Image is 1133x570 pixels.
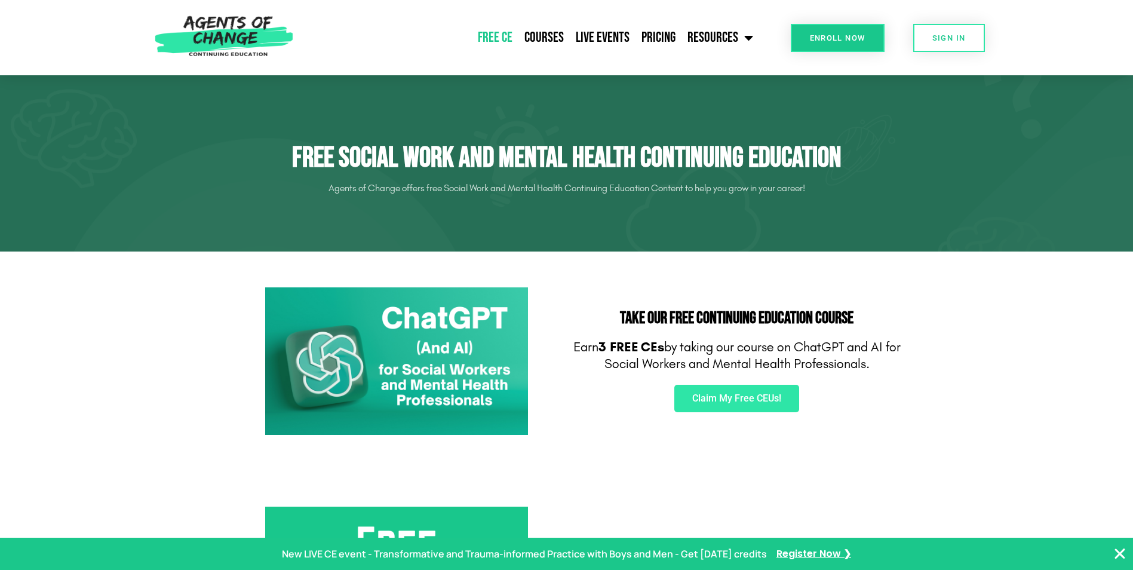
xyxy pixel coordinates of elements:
[681,23,759,53] a: Resources
[232,141,901,176] h1: Free Social Work and Mental Health Continuing Education
[776,546,851,563] a: Register Now ❯
[573,310,901,327] h2: Take Our FREE Continuing Education Course
[518,23,570,53] a: Courses
[913,24,985,52] a: SIGN IN
[810,34,865,42] span: Enroll Now
[472,23,518,53] a: Free CE
[570,23,635,53] a: Live Events
[635,23,681,53] a: Pricing
[674,385,799,412] a: Claim My Free CEUs!
[692,394,781,403] span: Claim My Free CEUs!
[1113,547,1127,561] button: Close Banner
[932,34,966,42] span: SIGN IN
[598,339,664,355] b: 3 FREE CEs
[232,179,901,198] p: Agents of Change offers free Social Work and Mental Health Continuing Education Content to help y...
[299,23,759,53] nav: Menu
[791,24,885,52] a: Enroll Now
[282,546,767,563] p: New LIVE CE event - Transformative and Trauma-informed Practice with Boys and Men - Get [DATE] cr...
[573,339,901,373] p: Earn by taking our course on ChatGPT and AI for Social Workers and Mental Health Professionals.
